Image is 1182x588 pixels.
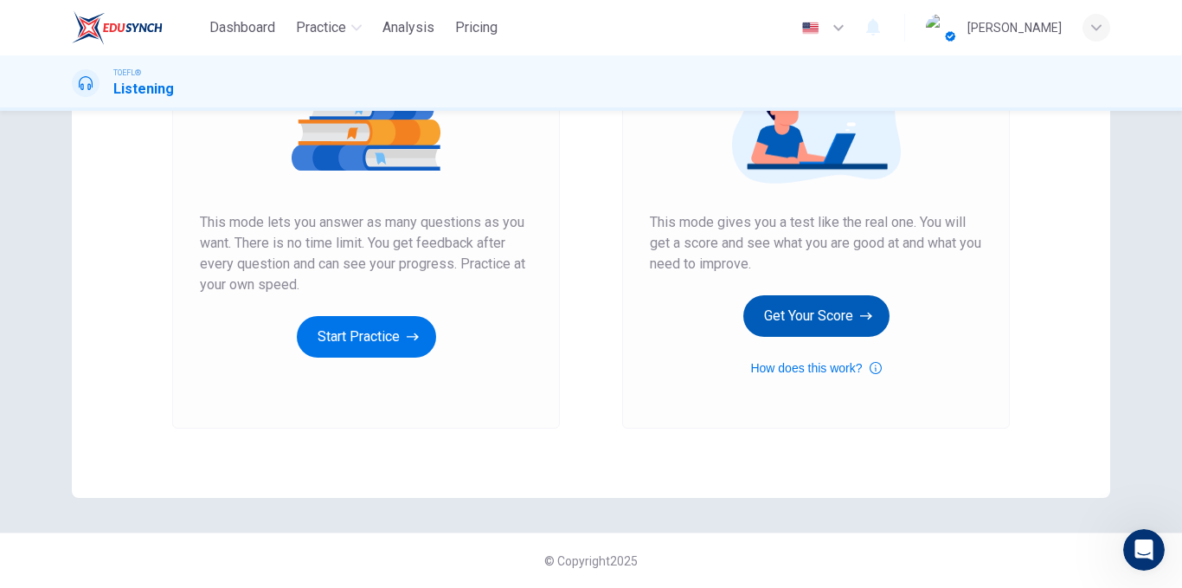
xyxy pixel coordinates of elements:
button: Pricing [448,12,504,43]
span: Pricing [455,17,498,38]
div: [PERSON_NAME] [967,17,1062,38]
button: Get Your Score [743,295,890,337]
div: After making any changes, fully quit Chrome and reopen it before taking your test. [28,133,318,184]
img: Profile picture [926,14,954,42]
img: EduSynch logo [72,10,163,45]
div: If you still need help with the website lag during tests, I’m here to assist you further. Would y... [14,295,284,418]
p: The team can also help [84,22,215,39]
button: Practice [289,12,369,43]
button: Gif picker [82,440,96,454]
a: [URL][DOMAIN_NAME] [28,210,242,242]
button: How does this work? [750,358,881,378]
div: Is that what you were looking for? [28,266,234,283]
a: EduSynch logo [72,10,202,45]
div: If you still need help with the website lag during tests, I’m here to assist you further. Would y... [28,306,270,408]
span: Analysis [382,17,434,38]
button: Send a message… [297,433,324,461]
img: Profile image for Fin [49,10,77,37]
button: Emoji picker [55,440,68,454]
button: Home [271,7,304,40]
h1: Listening [113,79,174,100]
button: Dashboard [202,12,282,43]
button: Start Practice [297,316,436,358]
button: go back [11,7,44,40]
textarea: Message… [15,404,331,433]
img: en [800,22,821,35]
h1: Fin [84,9,105,22]
div: Is that what you were looking for? [14,255,247,294]
b: Reinstall the extension [41,77,198,91]
span: © Copyright 2025 [544,554,638,568]
span: This mode lets you answer as many questions as you want. There is no time limit. You get feedback... [200,212,532,295]
span: This mode gives you a test like the real one. You will get a score and see what you are good at a... [650,212,982,275]
b: Important: [28,134,101,148]
span: TOEFL® [113,67,141,79]
span: Practice [296,17,346,38]
button: Analysis [376,12,441,43]
li: - visit the Chrome Store, remove the current EduSynch E-Proctoring extension, then reinstall it [41,76,318,125]
span: Dashboard [209,17,275,38]
button: Upload attachment [27,440,41,454]
div: Fin says… [14,295,332,456]
div: Close [304,7,335,38]
div: You can verify everything is working properly using our equipment check at [28,193,318,244]
a: Source reference 9715822: [268,111,282,125]
div: Fin says… [14,255,332,295]
iframe: Intercom live chat [1123,529,1165,571]
button: Start recording [110,440,124,454]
